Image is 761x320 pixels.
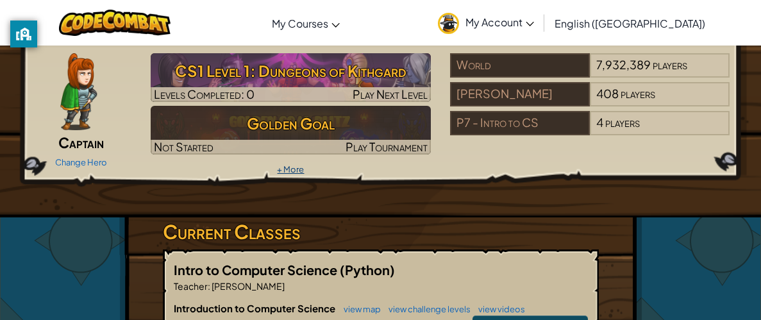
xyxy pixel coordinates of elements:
[58,133,104,151] span: Captain
[596,86,619,101] span: 408
[208,280,210,292] span: :
[621,86,655,101] span: players
[174,262,340,278] span: Intro to Computer Science
[465,15,534,29] span: My Account
[450,53,590,78] div: World
[210,280,285,292] span: [PERSON_NAME]
[151,109,431,138] h3: Golden Goal
[151,106,431,155] a: Golden GoalNot StartedPlay Tournament
[548,6,712,40] a: English ([GEOGRAPHIC_DATA])
[151,53,431,102] img: CS1 Level 1: Dungeons of Kithgard
[596,115,603,130] span: 4
[154,139,213,154] span: Not Started
[265,6,346,40] a: My Courses
[605,115,640,130] span: players
[55,157,107,167] a: Change Hero
[154,87,255,101] span: Levels Completed: 0
[450,94,730,109] a: [PERSON_NAME]408players
[60,53,97,130] img: captain-pose.png
[555,17,705,30] span: English ([GEOGRAPHIC_DATA])
[450,82,590,106] div: [PERSON_NAME]
[431,3,540,43] a: My Account
[10,21,37,47] button: privacy banner
[174,302,337,314] span: Introduction to Computer Science
[163,217,599,246] h3: Current Classes
[596,57,651,72] span: 7,932,389
[450,123,730,138] a: P7 - Intro to CS4players
[272,17,328,30] span: My Courses
[337,304,381,314] a: view map
[450,111,590,135] div: P7 - Intro to CS
[151,56,431,85] h3: CS1 Level 1: Dungeons of Kithgard
[438,13,459,34] img: avatar
[472,304,525,314] a: view videos
[277,164,304,174] a: + More
[340,262,395,278] span: (Python)
[653,57,687,72] span: players
[346,139,428,154] span: Play Tournament
[151,106,431,155] img: Golden Goal
[151,53,431,102] a: Play Next Level
[353,87,428,101] span: Play Next Level
[382,304,471,314] a: view challenge levels
[59,10,171,36] img: CodeCombat logo
[450,65,730,80] a: World7,932,389players
[174,280,208,292] span: Teacher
